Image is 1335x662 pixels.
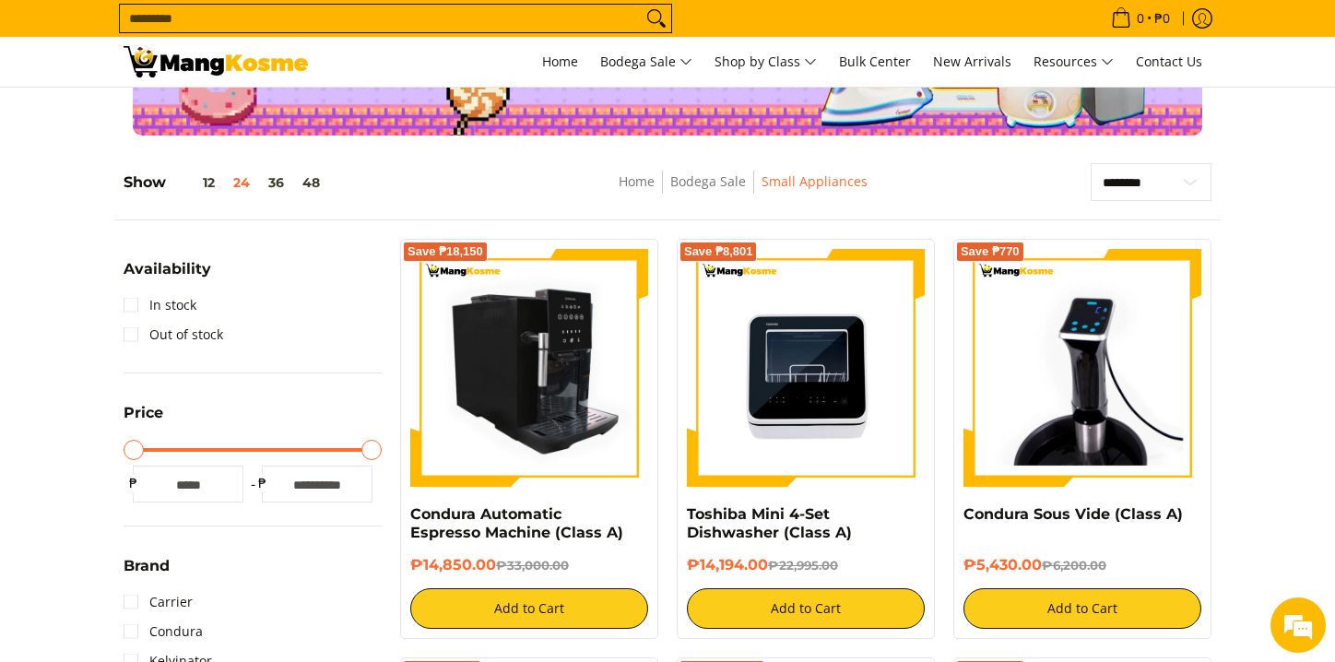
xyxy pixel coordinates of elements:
[124,46,308,77] img: Small Appliances l Mang Kosme: Home Appliances Warehouse Sale
[124,173,329,192] h5: Show
[124,406,163,434] summary: Open
[762,172,868,190] a: Small Appliances
[408,246,483,257] span: Save ₱18,150
[642,5,671,32] button: Search
[591,37,702,87] a: Bodega Sale
[715,51,817,74] span: Shop by Class
[619,172,655,190] a: Home
[96,103,310,127] div: Chat with us now
[933,53,1011,70] span: New Arrivals
[410,556,648,574] h6: ₱14,850.00
[1042,558,1106,573] del: ₱6,200.00
[924,37,1021,87] a: New Arrivals
[253,474,271,492] span: ₱
[259,175,293,190] button: 36
[684,246,753,257] span: Save ₱8,801
[768,558,838,573] del: ₱22,995.00
[963,588,1201,629] button: Add to Cart
[410,249,648,487] img: Condura Automatic Espresso Machine (Class A) - 0
[687,556,925,574] h6: ₱14,194.00
[687,588,925,629] button: Add to Cart
[687,505,852,541] a: Toshiba Mini 4-Set Dishwasher (Class A)
[830,37,920,87] a: Bulk Center
[1136,53,1202,70] span: Contact Us
[124,587,193,617] a: Carrier
[705,37,826,87] a: Shop by Class
[1127,37,1211,87] a: Contact Us
[9,455,351,519] textarea: Type your message and hit 'Enter'
[293,175,329,190] button: 48
[533,37,587,87] a: Home
[1105,8,1176,29] span: •
[124,320,223,349] a: Out of stock
[107,207,254,394] span: We're online!
[410,588,648,629] button: Add to Cart
[839,53,911,70] span: Bulk Center
[410,505,623,541] a: Condura Automatic Espresso Machine (Class A)
[1152,12,1173,25] span: ₱0
[326,37,1211,87] nav: Main Menu
[963,249,1201,487] img: Condura Sous Vide (Class A)
[489,171,997,212] nav: Breadcrumbs
[302,9,347,53] div: Minimize live chat window
[542,53,578,70] span: Home
[124,406,163,420] span: Price
[600,51,692,74] span: Bodega Sale
[961,246,1020,257] span: Save ₱770
[687,249,925,487] img: Toshiba Mini 4-Set Dishwasher (Class A)
[1034,51,1114,74] span: Resources
[124,559,170,587] summary: Open
[224,175,259,190] button: 24
[1024,37,1123,87] a: Resources
[1134,12,1147,25] span: 0
[124,474,142,492] span: ₱
[670,172,746,190] a: Bodega Sale
[166,175,224,190] button: 12
[963,505,1183,523] a: Condura Sous Vide (Class A)
[124,617,203,646] a: Condura
[496,558,569,573] del: ₱33,000.00
[124,290,196,320] a: In stock
[963,556,1201,574] h6: ₱5,430.00
[124,262,211,277] span: Availability
[124,262,211,290] summary: Open
[124,559,170,573] span: Brand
